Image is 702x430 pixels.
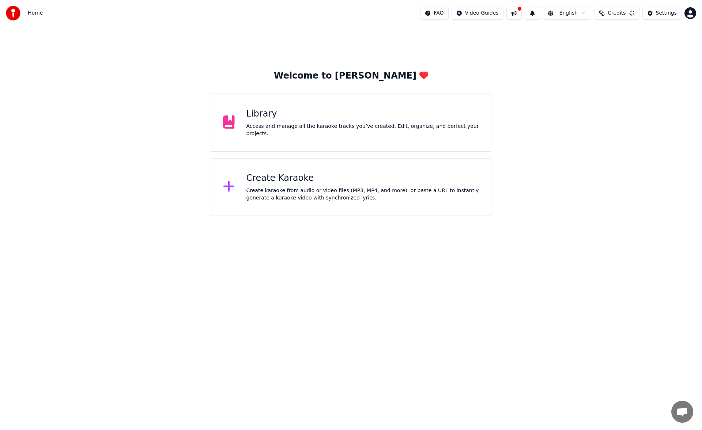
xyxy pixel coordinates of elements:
div: Library [246,108,479,120]
div: Settings [656,9,677,17]
nav: breadcrumb [28,9,43,17]
div: Create Karaoke [246,172,479,184]
div: Welcome to [PERSON_NAME] [274,70,428,82]
div: Access and manage all the karaoke tracks you’ve created. Edit, organize, and perfect your projects. [246,123,479,137]
button: FAQ [420,7,448,20]
img: youka [6,6,20,20]
button: Credits [594,7,639,20]
span: Home [28,9,43,17]
span: Credits [608,9,626,17]
button: Video Guides [452,7,503,20]
button: Settings [642,7,682,20]
div: Create karaoke from audio or video files (MP3, MP4, and more), or paste a URL to instantly genera... [246,187,479,202]
div: Open chat [671,401,693,423]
